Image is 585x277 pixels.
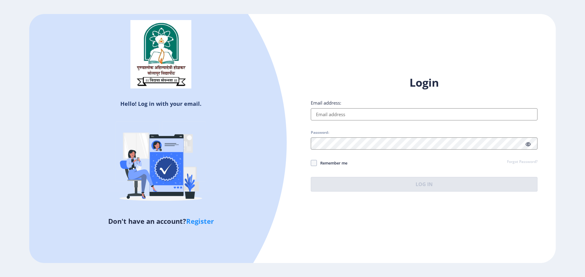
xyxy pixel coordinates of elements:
a: Forgot Password? [507,159,537,165]
a: Register [186,216,214,226]
span: Remember me [317,159,347,167]
img: sulogo.png [130,20,191,89]
img: Verified-rafiki.svg [108,110,214,216]
button: Log In [311,177,537,192]
h5: Don't have an account? [34,216,288,226]
label: Password: [311,130,329,135]
input: Email address [311,108,537,120]
h1: Login [311,75,537,90]
label: Email address: [311,100,341,106]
